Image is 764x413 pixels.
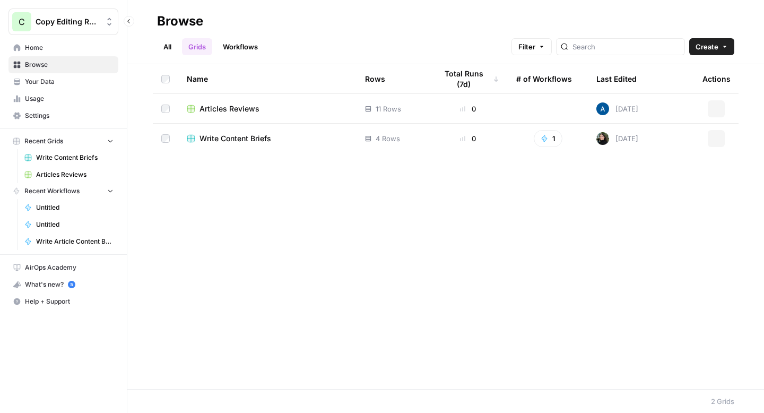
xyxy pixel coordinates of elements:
span: Copy Editing Review [36,16,100,27]
a: Articles Reviews [20,166,118,183]
a: Write Article Content Brief [20,233,118,250]
div: Name [187,64,348,93]
span: Home [25,43,114,53]
span: 4 Rows [376,133,400,144]
span: 11 Rows [376,104,401,114]
div: [DATE] [596,102,638,115]
div: What's new? [9,277,118,292]
span: Settings [25,111,114,121]
span: Recent Workflows [24,186,80,196]
a: AirOps Academy [8,259,118,276]
span: Recent Grids [24,136,63,146]
a: Articles Reviews [187,104,348,114]
button: Filter [511,38,552,55]
div: Last Edited [596,64,637,93]
div: Browse [157,13,203,30]
a: Settings [8,107,118,124]
a: Write Content Briefs [187,133,348,144]
a: All [157,38,178,55]
span: Filter [518,41,535,52]
div: [DATE] [596,132,638,145]
span: Untitled [36,203,114,212]
a: Grids [182,38,212,55]
div: # of Workflows [516,64,572,93]
span: Create [696,41,718,52]
span: Write Content Briefs [36,153,114,162]
a: Write Content Briefs [20,149,118,166]
button: Help + Support [8,293,118,310]
a: Your Data [8,73,118,90]
span: AirOps Academy [25,263,114,272]
div: Total Runs (7d) [437,64,499,93]
button: What's new? 5 [8,276,118,293]
a: Untitled [20,216,118,233]
a: Usage [8,90,118,107]
span: Write Content Briefs [199,133,271,144]
button: Recent Grids [8,133,118,149]
button: Workspace: Copy Editing Review [8,8,118,35]
span: C [19,15,25,28]
div: Rows [365,64,385,93]
a: 5 [68,281,75,288]
span: Untitled [36,220,114,229]
span: Usage [25,94,114,104]
text: 5 [70,282,73,287]
div: 0 [437,133,499,144]
a: Untitled [20,199,118,216]
div: 2 Grids [711,396,734,407]
span: Help + Support [25,297,114,306]
span: Write Article Content Brief [36,237,114,246]
img: eoqc67reg7z2luvnwhy7wyvdqmsw [596,132,609,145]
button: Recent Workflows [8,183,118,199]
span: Your Data [25,77,114,87]
img: he81ibor8lsei4p3qvg4ugbvimgp [596,102,609,115]
div: Actions [702,64,731,93]
a: Home [8,39,118,56]
a: Browse [8,56,118,73]
a: Workflows [216,38,264,55]
span: Articles Reviews [199,104,259,114]
button: 1 [534,130,562,147]
div: 0 [437,104,499,114]
button: Create [689,38,734,55]
span: Articles Reviews [36,170,114,179]
span: Browse [25,60,114,70]
input: Search [572,41,680,52]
